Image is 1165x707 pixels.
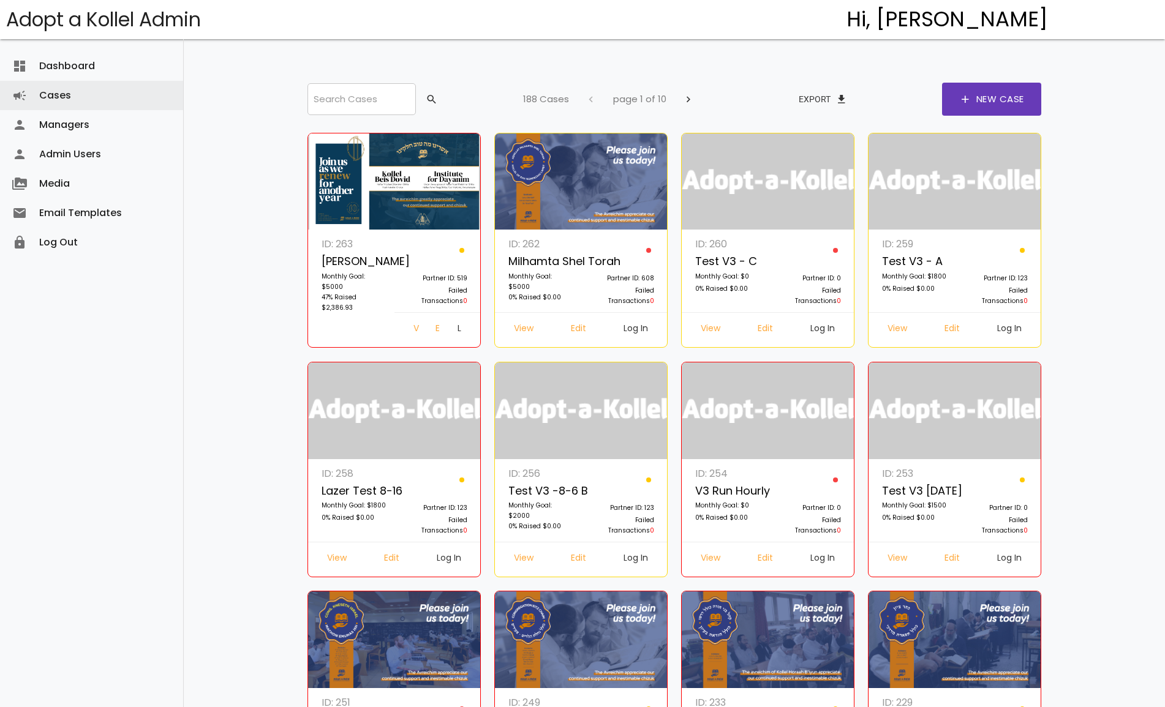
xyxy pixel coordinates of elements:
[846,8,1048,31] h4: Hi, [PERSON_NAME]
[508,465,575,482] p: ID: 256
[695,271,761,283] p: Monthly Goal: $0
[322,236,388,252] p: ID: 263
[875,465,954,542] a: ID: 253 Test V3 [DATE] Monthly Goal: $1500 0% Raised $0.00
[508,482,575,501] p: Test v3 -8-6 B
[495,362,667,459] img: logonobg.png
[1024,526,1028,535] span: 0
[987,548,1031,570] a: Log In
[523,91,569,107] p: 188 Cases
[561,548,596,570] a: Edit
[495,591,667,688] img: nqT0rzcf2C.M5AQECmsOx.jpg
[501,236,581,312] a: ID: 262 Milhamta Shel Torah Monthly Goal: $5000 0% Raised $0.00
[935,319,970,341] a: Edit
[448,319,471,341] a: Log In
[322,465,388,482] p: ID: 258
[401,503,467,515] p: Partner ID: 123
[322,292,388,313] p: 47% Raised $2,386.93
[955,465,1035,542] a: Partner ID: 0 Failed Transactions0
[508,252,575,271] p: Milhamta Shel Torah
[401,515,467,536] p: Failed Transactions
[394,465,474,542] a: Partner ID: 123 Failed Transactions0
[650,526,654,535] span: 0
[308,591,480,688] img: 6GPLfb0Mk4.zBtvR2DLF4.png
[508,521,575,533] p: 0% Raised $0.00
[789,88,858,110] button: Exportfile_download
[775,273,841,285] p: Partner ID: 0
[416,88,445,110] button: search
[588,515,654,536] p: Failed Transactions
[691,548,730,570] a: View
[322,271,388,292] p: Monthly Goal: $5000
[882,465,948,482] p: ID: 253
[322,252,388,271] p: [PERSON_NAME]
[801,548,845,570] a: Log In
[869,591,1041,688] img: gM9otKFzWa.1cJf6P50v4.jpg
[426,319,448,341] a: Edit
[801,319,845,341] a: Log In
[775,285,841,306] p: Failed Transactions
[614,548,658,570] a: Log In
[404,319,426,341] a: View
[322,512,388,525] p: 0% Raised $0.00
[882,252,948,271] p: Test v3 - A
[695,465,761,482] p: ID: 254
[748,548,783,570] a: Edit
[463,296,467,305] span: 0
[878,319,917,341] a: View
[775,515,841,536] p: Failed Transactions
[987,319,1031,341] a: Log In
[688,236,767,312] a: ID: 260 Test v3 - c Monthly Goal: $0 0% Raised $0.00
[508,500,575,521] p: Monthly Goal: $2000
[682,362,854,459] img: logonobg.png
[835,88,848,110] span: file_download
[561,319,596,341] a: Edit
[882,236,948,252] p: ID: 259
[695,283,761,296] p: 0% Raised $0.00
[959,83,971,116] span: add
[869,133,1041,230] img: logonobg.png
[508,271,575,292] p: Monthly Goal: $5000
[935,548,970,570] a: Edit
[673,88,704,110] button: chevron_right
[314,236,394,319] a: ID: 263 [PERSON_NAME] Monthly Goal: $5000 47% Raised $2,386.93
[942,83,1041,116] a: addNew Case
[495,133,667,230] img: z9NQUo20Gg.X4VDNcvjTb.jpg
[504,548,543,570] a: View
[695,512,761,525] p: 0% Raised $0.00
[463,526,467,535] span: 0
[322,482,388,501] p: Lazer Test 8-16
[962,503,1028,515] p: Partner ID: 0
[508,292,575,304] p: 0% Raised $0.00
[869,362,1041,459] img: logonobg.png
[588,273,654,285] p: Partner ID: 608
[322,500,388,512] p: Monthly Goal: $1800
[748,319,783,341] a: Edit
[882,283,948,296] p: 0% Raised $0.00
[695,236,761,252] p: ID: 260
[882,271,948,283] p: Monthly Goal: $1800
[882,482,948,501] p: Test V3 [DATE]
[875,236,954,312] a: ID: 259 Test v3 - A Monthly Goal: $1800 0% Raised $0.00
[837,526,841,535] span: 0
[962,273,1028,285] p: Partner ID: 123
[695,482,761,501] p: v3 run hourly
[882,500,948,512] p: Monthly Goal: $1500
[12,110,27,140] i: person
[955,236,1035,312] a: Partner ID: 123 Failed Transactions0
[613,91,666,107] p: page 1 of 10
[12,140,27,169] i: person
[508,236,575,252] p: ID: 262
[695,500,761,512] p: Monthly Goal: $0
[588,285,654,306] p: Failed Transactions
[401,285,467,306] p: Failed Transactions
[768,465,848,542] a: Partner ID: 0 Failed Transactions0
[650,296,654,305] span: 0
[426,88,438,110] span: search
[691,319,730,341] a: View
[962,515,1028,536] p: Failed Transactions
[308,362,480,459] img: logonobg.png
[501,465,581,542] a: ID: 256 Test v3 -8-6 B Monthly Goal: $2000 0% Raised $0.00
[882,512,948,525] p: 0% Raised $0.00
[504,319,543,341] a: View
[695,252,761,271] p: Test v3 - c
